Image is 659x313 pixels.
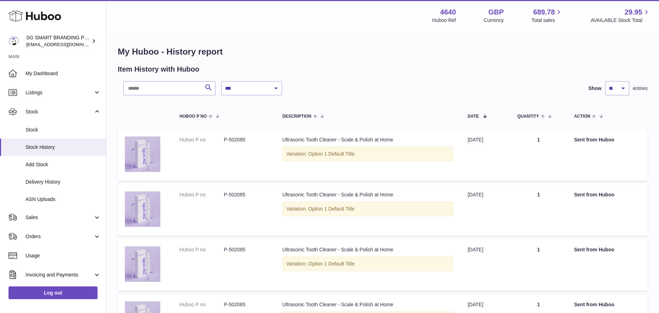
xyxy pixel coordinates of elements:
[26,70,101,77] span: My Dashboard
[440,7,456,17] strong: 4640
[125,191,160,227] img: plaqueremoverforteethbestselleruk5.png
[510,129,567,181] td: 1
[275,129,460,181] td: Ultrasonic Tooth Cleaner - Scale & Polish at Home
[224,301,268,308] dd: P-502085
[574,302,614,307] strong: Sent from Huboo
[625,7,642,17] span: 29.95
[26,233,93,240] span: Orders
[118,65,199,74] h2: Item History with Huboo
[510,239,567,291] td: 1
[484,17,504,24] div: Currency
[574,247,614,252] strong: Sent from Huboo
[531,7,563,24] a: 689.78 Total sales
[510,184,567,236] td: 1
[432,17,456,24] div: Huboo Ref
[179,136,224,143] dt: Huboo P no
[488,7,504,17] strong: GBP
[179,114,207,119] span: Huboo P no
[282,114,311,119] span: Description
[275,239,460,291] td: Ultrasonic Tooth Cleaner - Scale & Polish at Home
[574,114,590,119] span: Action
[179,246,224,253] dt: Huboo P no
[460,239,510,291] td: [DATE]
[460,184,510,236] td: [DATE]
[591,17,650,24] span: AVAILABLE Stock Total
[460,129,510,181] td: [DATE]
[9,36,19,46] img: uktopsmileshipping@gmail.com
[533,7,555,17] span: 689.78
[467,114,479,119] span: Date
[224,191,268,198] dd: P-502085
[9,286,98,299] a: Log out
[26,41,104,47] span: [EMAIL_ADDRESS][DOMAIN_NAME]
[633,85,648,92] span: entries
[588,85,602,92] label: Show
[26,196,101,203] span: ASN Uploads
[282,202,453,216] div: Variation: Option 1 Default Title
[26,108,93,115] span: Stock
[224,246,268,253] dd: P-502085
[26,89,93,96] span: Listings
[224,136,268,143] dd: P-502085
[26,252,101,259] span: Usage
[26,179,101,185] span: Delivery History
[531,17,563,24] span: Total sales
[26,127,101,133] span: Stock
[118,46,648,57] h1: My Huboo - History report
[26,272,93,278] span: Invoicing and Payments
[591,7,650,24] a: 29.95 AVAILABLE Stock Total
[26,214,93,221] span: Sales
[282,147,453,161] div: Variation: Option 1 Default Title
[179,301,224,308] dt: Huboo P no
[26,34,90,48] div: SG SMART BRANDING PTE. LTD.
[282,257,453,271] div: Variation: Option 1 Default Title
[275,184,460,236] td: Ultrasonic Tooth Cleaner - Scale & Polish at Home
[574,137,614,142] strong: Sent from Huboo
[179,191,224,198] dt: Huboo P no
[125,246,160,282] img: plaqueremoverforteethbestselleruk5.png
[574,192,614,197] strong: Sent from Huboo
[125,136,160,172] img: plaqueremoverforteethbestselleruk5.png
[26,144,101,151] span: Stock History
[26,161,101,168] span: Add Stock
[517,114,539,119] span: Quantity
